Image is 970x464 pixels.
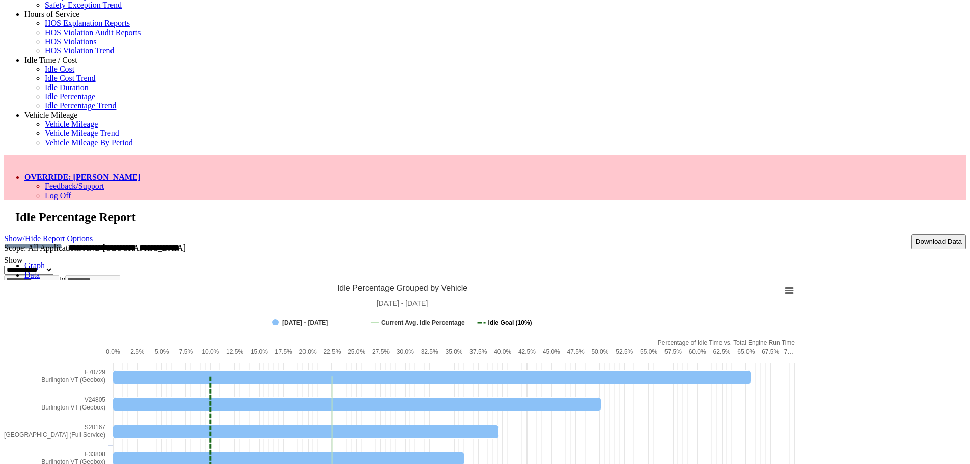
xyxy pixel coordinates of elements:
[348,348,365,356] text: 25.0%
[4,256,22,264] label: Show
[45,101,116,110] a: Idle Percentage Trend
[24,10,79,18] a: Hours of Service
[85,396,106,403] tspan: V24805
[106,348,120,356] text: 0.0%
[130,348,145,356] text: 2.5%
[45,129,119,138] a: Vehicle Mileage Trend
[4,243,186,252] span: Scope: All Applications AND [GEOGRAPHIC_DATA]
[323,348,341,356] text: 22.5%
[640,348,657,356] text: 55.0%
[591,348,608,356] text: 50.0%
[784,348,794,356] tspan: 7…
[179,348,193,356] text: 7.5%
[658,339,795,346] tspan: Percentage of Idle Time vs. Total Engine Run Time
[45,182,104,190] a: Feedback/Support
[762,348,779,356] text: 67.5%
[45,37,96,46] a: HOS Violations
[282,319,328,326] tspan: [DATE] - [DATE]
[41,404,105,411] tspan: Burlington VT (Geobox)
[337,284,467,292] tspan: Idle Percentage Grouped by Vehicle
[494,348,511,356] text: 40.0%
[543,348,560,356] text: 45.0%
[45,191,71,200] a: Log Off
[737,348,755,356] text: 65.0%
[45,28,141,37] a: HOS Violation Audit Reports
[567,348,585,356] text: 47.5%
[45,83,89,92] a: Idle Duration
[24,261,45,270] a: Graph
[251,348,268,356] text: 15.0%
[24,173,141,181] a: OVERRIDE: [PERSON_NAME]
[85,451,105,458] tspan: F33808
[445,348,462,356] text: 35.0%
[24,56,77,64] a: Idle Time / Cost
[713,348,731,356] text: 62.5%
[689,348,706,356] text: 60.0%
[45,138,133,147] a: Vehicle Mileage By Period
[421,348,438,356] text: 32.5%
[59,275,65,283] span: to
[4,232,93,245] a: Show/Hide Report Options
[381,319,465,326] tspan: Current Avg. Idle Percentage
[377,299,428,307] tspan: [DATE] - [DATE]
[397,348,414,356] text: 30.0%
[15,210,966,224] h2: Idle Percentage Report
[45,46,115,55] a: HOS Violation Trend
[518,348,536,356] text: 42.5%
[275,348,292,356] text: 17.5%
[24,111,77,119] a: Vehicle Mileage
[372,348,390,356] text: 27.5%
[24,270,40,279] a: Data
[469,348,487,356] text: 37.5%
[911,234,966,249] button: Download Data
[45,92,95,101] a: Idle Percentage
[45,120,98,128] a: Vehicle Mileage
[85,369,105,376] tspan: F70729
[45,19,130,28] a: HOS Explanation Reports
[664,348,682,356] text: 57.5%
[155,348,169,356] text: 5.0%
[45,1,122,9] a: Safety Exception Trend
[41,376,105,384] tspan: Burlington VT (Geobox)
[45,74,96,83] a: Idle Cost Trend
[202,348,219,356] text: 10.0%
[226,348,243,356] text: 12.5%
[45,65,74,73] a: Idle Cost
[488,319,532,326] tspan: Idle Goal (10%)
[616,348,633,356] text: 52.5%
[85,424,106,431] tspan: S20167
[299,348,317,356] text: 20.0%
